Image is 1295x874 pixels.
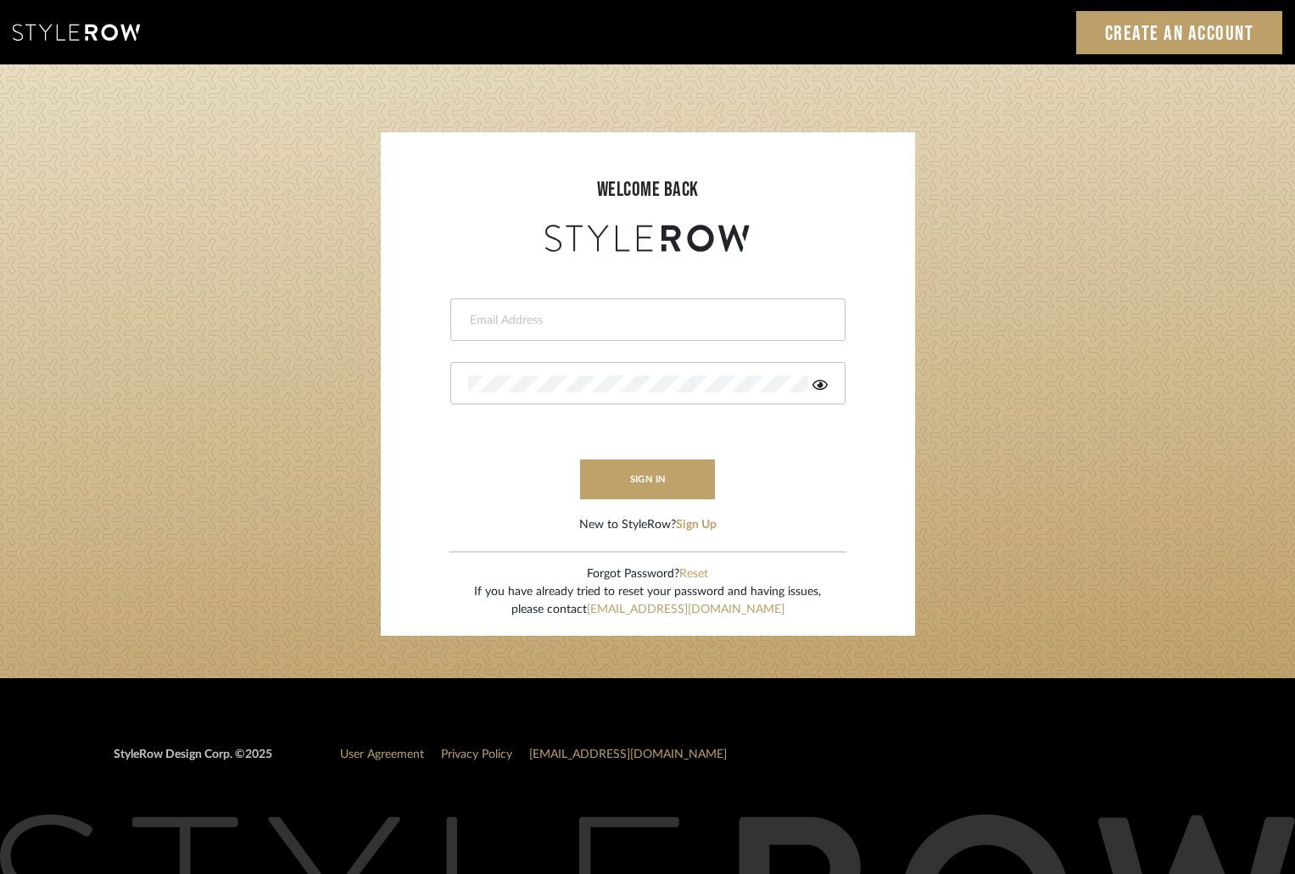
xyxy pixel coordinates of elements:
[580,459,716,499] button: sign in
[587,604,784,615] a: [EMAIL_ADDRESS][DOMAIN_NAME]
[679,565,708,583] button: Reset
[468,312,823,329] input: Email Address
[474,583,821,619] div: If you have already tried to reset your password and having issues, please contact
[114,746,272,777] div: StyleRow Design Corp. ©2025
[398,175,898,205] div: welcome back
[340,749,424,760] a: User Agreement
[1076,11,1283,54] a: Create an Account
[579,516,717,534] div: New to StyleRow?
[529,749,727,760] a: [EMAIL_ADDRESS][DOMAIN_NAME]
[441,749,512,760] a: Privacy Policy
[474,565,821,583] div: Forgot Password?
[676,516,717,534] button: Sign Up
